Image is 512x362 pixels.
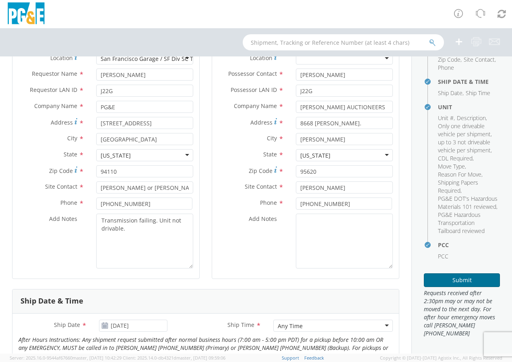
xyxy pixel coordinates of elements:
span: master, [DATE] 10:42:29 [72,355,122,361]
h4: Ship Date & Time [438,79,500,85]
h3: Ship Date & Time [21,297,83,305]
div: Any Time [278,322,303,330]
span: Description [457,114,486,122]
span: Move Type [438,162,465,170]
span: Only one driveable vehicle per shipment, up to 3 not driveable vehicle per shipment [438,122,492,154]
span: Client: 2025.14.0-db4321d [123,355,225,361]
div: San Francisco Garage / SF Div SC Treat St Garage [101,55,232,63]
span: Site Contact [464,56,495,63]
li: , [438,162,466,171]
span: master, [DATE] 09:59:06 [176,355,225,361]
span: PG&E DOT's Hazardous Materials 101 reviewed [438,195,498,210]
span: Phone [438,64,454,71]
h4: Unit [438,104,500,110]
input: Shipment, Tracking or Reference Number (at least 4 chars) [243,34,444,50]
li: , [438,56,462,64]
div: [US_STATE] [101,152,131,160]
span: Address [250,119,273,126]
span: Server: 2025.16.0-9544af67660 [10,355,122,361]
span: Shipping Papers Required [438,179,478,194]
i: After Hours Instructions: Any shipment request submitted after normal business hours (7:00 am - 5... [19,336,388,360]
span: CDL Required [438,154,473,162]
span: Site Contact [245,183,277,190]
span: Add Notes [49,215,77,223]
span: Ship Date [54,321,80,329]
span: Requests received after 2:30pm may or may not be moved to the next day. For after hour emergency ... [424,289,500,337]
li: , [438,114,455,122]
li: , [438,122,498,154]
span: Zip Code [49,167,73,175]
span: Address [51,119,73,126]
span: Ship Time [227,321,254,329]
div: [US_STATE] [300,152,330,160]
img: pge-logo-06675f144f4cfa6a6814.png [6,2,46,26]
span: Possessor Contact [228,70,277,77]
span: Phone [60,199,77,206]
li: , [464,56,496,64]
span: Phone [260,199,277,206]
li: , [457,114,487,122]
span: Reason For Move [438,171,481,178]
span: PCC [438,252,448,260]
span: Add Notes [249,215,277,223]
span: Requestor LAN ID [30,86,77,94]
span: Unit # [438,114,454,122]
button: Submit [424,273,500,287]
a: Support [282,355,299,361]
li: , [438,89,464,97]
span: City [67,134,77,142]
span: Location [50,54,73,62]
span: Company Name [234,102,277,110]
li: , [438,154,474,162]
h4: PCC [438,242,500,248]
span: Possessor LAN ID [231,86,277,94]
span: Zip Code [249,167,273,175]
span: Location [250,54,273,62]
li: , [438,195,498,211]
a: Feedback [304,355,324,361]
span: Ship Time [466,89,490,97]
li: , [438,179,498,195]
li: , [438,171,483,179]
span: Site Contact [45,183,77,190]
span: City [267,134,277,142]
span: Copyright © [DATE]-[DATE] Agistix Inc., All Rights Reserved [380,355,502,361]
span: State [263,150,277,158]
span: Company Name [34,102,77,110]
span: Requestor Name [32,70,77,77]
span: Ship Date [438,89,462,97]
span: State [64,150,77,158]
span: PG&E Hazardous Transportation Tailboard reviewed [438,211,485,235]
span: Zip Code [438,56,460,63]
